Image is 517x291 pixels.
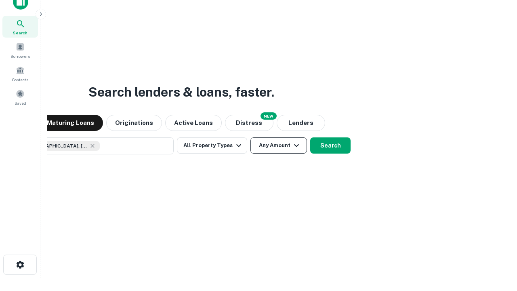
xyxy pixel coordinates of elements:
span: Search [13,30,27,36]
a: Contacts [2,63,38,84]
button: All Property Types [177,137,247,154]
button: Maturing Loans [38,115,103,131]
div: NEW [261,112,277,120]
span: [GEOGRAPHIC_DATA], [GEOGRAPHIC_DATA], [GEOGRAPHIC_DATA] [27,142,88,150]
span: Contacts [12,76,28,83]
button: Lenders [277,115,325,131]
a: Saved [2,86,38,108]
iframe: Chat Widget [477,226,517,265]
span: Borrowers [11,53,30,59]
span: Saved [15,100,26,106]
button: [GEOGRAPHIC_DATA], [GEOGRAPHIC_DATA], [GEOGRAPHIC_DATA] [12,137,174,154]
button: Search distressed loans with lien and other non-mortgage details. [225,115,273,131]
button: Search [310,137,351,154]
a: Borrowers [2,39,38,61]
button: Active Loans [165,115,222,131]
h3: Search lenders & loans, faster. [88,82,274,102]
a: Search [2,16,38,38]
button: Originations [106,115,162,131]
button: Any Amount [250,137,307,154]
